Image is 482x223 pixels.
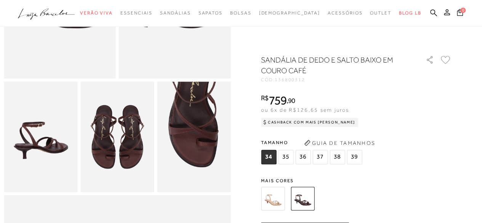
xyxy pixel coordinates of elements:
h1: SANDÁLIA DE DEDO E SALTO BAIXO EM COURO CAFÉ [261,55,404,76]
span: 759 [269,93,287,107]
span: 0 [460,8,466,13]
a: BLOG LB [399,6,421,20]
span: Verão Viva [80,10,113,16]
i: R$ [261,95,269,101]
button: Guia de Tamanhos [301,137,378,149]
span: [DEMOGRAPHIC_DATA] [259,10,320,16]
span: 136800312 [275,77,305,82]
span: ou 6x de R$126,65 sem juros [261,107,349,113]
a: noSubCategoriesText [80,6,113,20]
div: Cashback com Mais [PERSON_NAME] [261,118,358,127]
span: 37 [312,150,328,164]
span: 90 [288,96,295,104]
a: noSubCategoriesText [230,6,251,20]
a: noSubCategoriesText [160,6,191,20]
span: 35 [278,150,293,164]
img: SANDÁLIA DE DEDO E SALTO BAIXO EM COBRA METALIZADA OURO [261,187,285,210]
span: Essenciais [120,10,152,16]
img: image [157,82,231,192]
button: 0 [455,8,465,19]
img: SANDÁLIA DE DEDO E SALTO BAIXO EM COURO CAFÉ [291,187,314,210]
img: image [4,82,77,192]
span: Mais cores [261,178,452,183]
span: BLOG LB [399,10,421,16]
img: image [80,82,154,192]
a: noSubCategoriesText [120,6,152,20]
span: Sapatos [198,10,222,16]
span: 34 [261,150,276,164]
span: Sandálias [160,10,191,16]
span: 39 [347,150,362,164]
a: noSubCategoriesText [328,6,362,20]
span: Outlet [370,10,391,16]
span: 36 [295,150,311,164]
span: Bolsas [230,10,251,16]
i: , [287,97,295,104]
span: 38 [330,150,345,164]
a: noSubCategoriesText [198,6,222,20]
div: CÓD: [261,77,413,82]
a: noSubCategoriesText [259,6,320,20]
span: Tamanho [261,137,364,148]
a: noSubCategoriesText [370,6,391,20]
span: Acessórios [328,10,362,16]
